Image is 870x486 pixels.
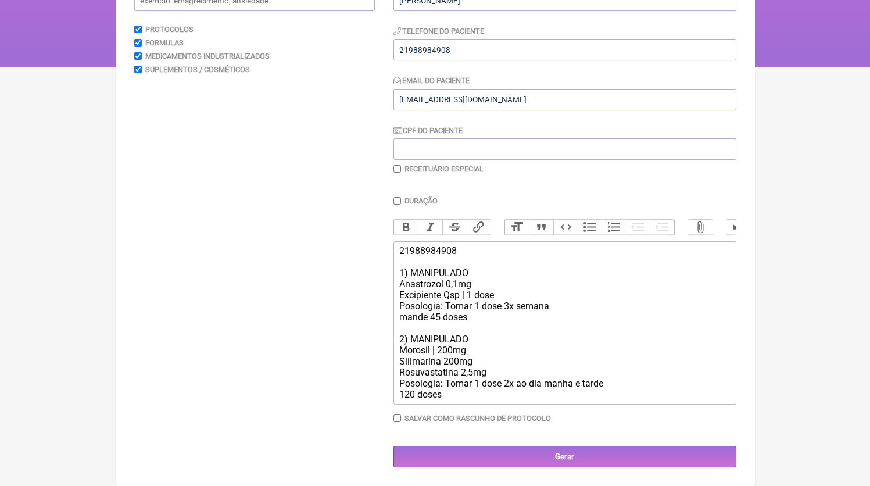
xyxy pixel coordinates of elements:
[393,76,470,85] label: Email do Paciente
[393,126,463,135] label: CPF do Paciente
[393,446,736,467] input: Gerar
[404,196,438,205] label: Duração
[399,245,729,400] div: 21988984908 1) MANIPULADO Anastrozol 0,1mg Excipiente Qsp | 1 dose Posologia: Tomar 1 dose 3x sem...
[404,414,551,423] label: Salvar como rascunho de Protocolo
[145,52,270,60] label: Medicamentos Industrializados
[145,25,194,34] label: Protocolos
[626,220,650,235] button: Decrease Level
[726,220,751,235] button: Undo
[404,165,484,173] label: Receituário Especial
[145,65,250,74] label: Suplementos / Cosméticos
[394,220,418,235] button: Bold
[578,220,602,235] button: Bullets
[505,220,529,235] button: Heading
[442,220,467,235] button: Strikethrough
[529,220,553,235] button: Quote
[688,220,713,235] button: Attach Files
[418,220,442,235] button: Italic
[650,220,674,235] button: Increase Level
[553,220,578,235] button: Code
[467,220,491,235] button: Link
[602,220,626,235] button: Numbers
[145,38,184,47] label: Formulas
[393,27,485,35] label: Telefone do Paciente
